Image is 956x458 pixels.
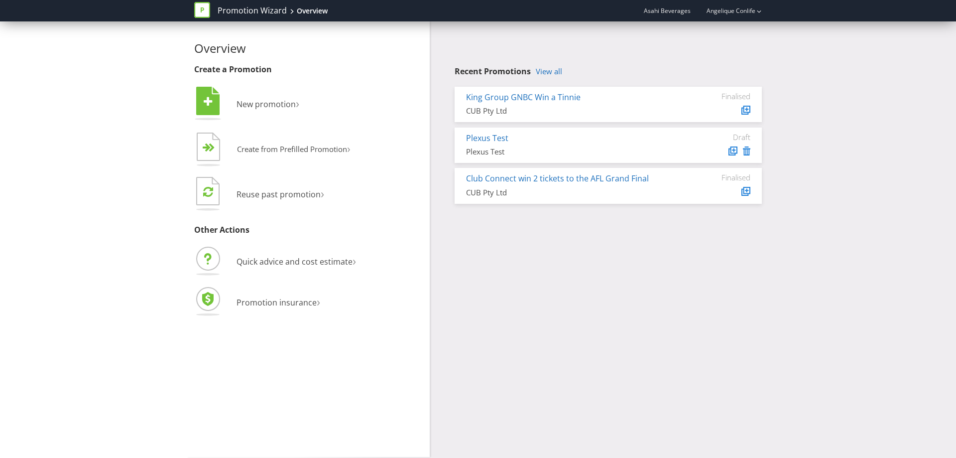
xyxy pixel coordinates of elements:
h3: Create a Promotion [194,65,422,74]
span: Reuse past promotion [237,189,321,200]
a: King Group GNBC Win a Tinnie [466,92,581,103]
div: Finalised [691,173,750,182]
span: Create from Prefilled Promotion [237,144,347,154]
div: CUB Pty Ltd [466,187,676,198]
h3: Other Actions [194,226,422,235]
span: Recent Promotions [455,66,531,77]
a: Angelique Conlife [697,6,755,15]
div: Finalised [691,92,750,101]
span: Quick advice and cost estimate [237,256,353,267]
a: Club Connect win 2 tickets to the AFL Grand Final [466,173,649,184]
span: › [347,141,351,156]
span: Promotion insurance [237,297,317,308]
tspan:  [209,143,215,153]
button: Create from Prefilled Promotion› [194,130,351,170]
h2: Overview [194,42,422,55]
a: Quick advice and cost estimate› [194,256,356,267]
a: Plexus Test [466,133,508,144]
span: › [321,185,324,201]
span: › [296,95,299,111]
tspan:  [204,96,213,107]
div: Draft [691,133,750,142]
a: Promotion insurance› [194,297,320,308]
a: View all [536,67,562,76]
a: Promotion Wizard [218,5,287,16]
span: › [353,252,356,269]
span: › [317,293,320,309]
span: Asahi Beverages [644,6,691,15]
tspan:  [203,186,213,197]
div: CUB Pty Ltd [466,106,676,116]
div: Plexus Test [466,147,676,157]
div: Overview [297,6,328,16]
span: New promotion [237,99,296,110]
